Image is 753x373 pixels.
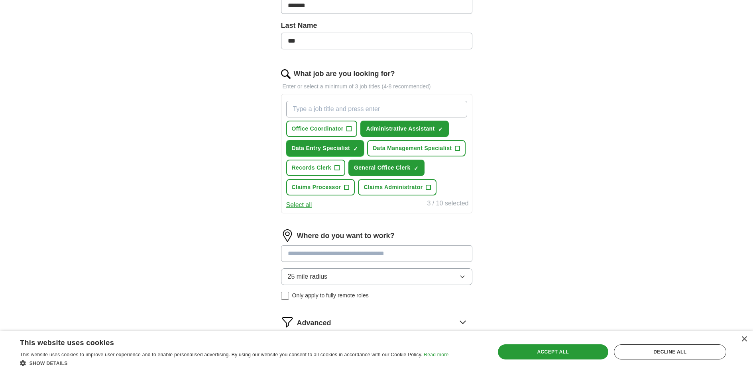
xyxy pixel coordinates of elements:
[29,361,68,366] span: Show details
[286,179,355,195] button: Claims Processor
[353,146,358,152] span: ✓
[286,200,312,210] button: Select all
[286,101,467,117] input: Type a job title and press enter
[498,344,608,359] div: Accept all
[348,160,425,176] button: General Office Clerk✓
[424,352,448,357] a: Read more, opens a new window
[360,121,448,137] button: Administrative Assistant✓
[367,140,466,156] button: Data Management Specialist
[281,292,289,300] input: Only apply to fully remote roles
[20,359,448,367] div: Show details
[286,160,345,176] button: Records Clerk
[288,272,328,281] span: 25 mile radius
[286,121,358,137] button: Office Coordinator
[373,144,452,152] span: Data Management Specialist
[292,125,344,133] span: Office Coordinator
[281,69,291,79] img: search.png
[297,230,395,241] label: Where do you want to work?
[741,336,747,342] div: Close
[281,82,472,91] p: Enter or select a minimum of 3 job titles (4-8 recommended)
[292,164,331,172] span: Records Clerk
[414,165,419,172] span: ✓
[614,344,726,359] div: Decline all
[281,20,472,31] label: Last Name
[281,229,294,242] img: location.png
[297,318,331,328] span: Advanced
[292,291,369,300] span: Only apply to fully remote roles
[292,144,350,152] span: Data Entry Specialist
[364,183,423,191] span: Claims Administrator
[354,164,411,172] span: General Office Clerk
[20,352,423,357] span: This website uses cookies to improve user experience and to enable personalised advertising. By u...
[427,199,468,210] div: 3 / 10 selected
[286,140,364,156] button: Data Entry Specialist✓
[438,126,443,133] span: ✓
[20,336,429,348] div: This website uses cookies
[281,268,472,285] button: 25 mile radius
[358,179,436,195] button: Claims Administrator
[366,125,434,133] span: Administrative Assistant
[281,316,294,328] img: filter
[292,183,341,191] span: Claims Processor
[294,68,395,79] label: What job are you looking for?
